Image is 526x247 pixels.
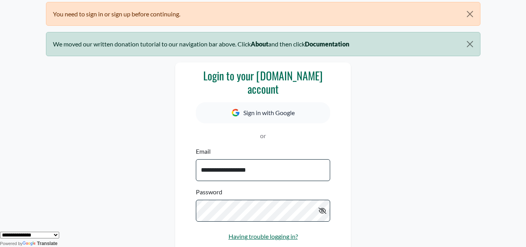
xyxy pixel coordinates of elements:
label: Email [196,147,211,156]
b: About [251,40,268,48]
button: Sign in with Google [196,102,330,123]
h3: Login to your [DOMAIN_NAME] account [196,69,330,95]
label: Password [196,187,222,197]
img: Google Translate [23,241,37,247]
button: Close [460,2,480,26]
p: or [196,131,330,140]
button: Close [460,32,480,56]
div: We moved our written donation tutorial to our navigation bar above. Click and then click [46,32,480,56]
img: Google Icon [232,109,239,116]
b: Documentation [305,40,349,48]
a: Translate [23,241,58,246]
div: You need to sign in or sign up before continuing. [46,2,480,26]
